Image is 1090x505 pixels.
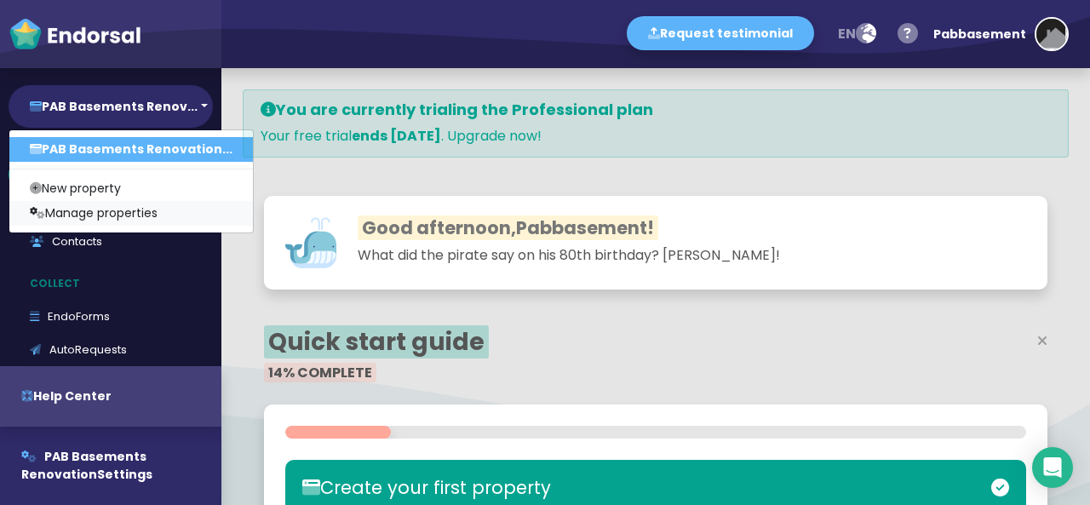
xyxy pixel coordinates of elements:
span: en [838,24,856,43]
button: Pabbasement [925,9,1069,60]
a: Contacts [9,225,213,259]
span: Good afternoon, ! [358,215,658,240]
span: 14% COMPLETE [264,363,376,382]
p: What did the pirate say on his 80th birthday? [PERSON_NAME]! [285,245,805,266]
a: New property [9,176,253,201]
button: PAB Basements Renov... [9,85,213,128]
a: PAB Basements Renovation... [9,137,253,162]
span: Quick start guide [264,325,489,359]
div: Open Intercom Messenger [1032,447,1073,488]
div: Pabbasement [933,9,1026,60]
img: 1755164172590-Logo%20mini.jpg [1036,19,1067,49]
span: PAB Basements Renovation [21,448,146,483]
h4: You are currently trialing the Professional plan [261,100,1051,119]
a: Manage properties [9,201,253,226]
a: AutoRequests [9,333,213,367]
button: Request testimonial [627,16,814,50]
a: EndoForms [9,300,213,334]
p: Collect [9,267,221,300]
div: Your free trial . Upgrade now! [243,89,1069,158]
img: endorsal-logo-white@2x.png [9,17,141,51]
img: whale.svg [285,217,336,268]
h3: Create your first property [302,477,768,498]
span: Pabbasement [516,215,647,240]
button: en [827,17,886,51]
strong: ends [DATE] [352,126,441,146]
